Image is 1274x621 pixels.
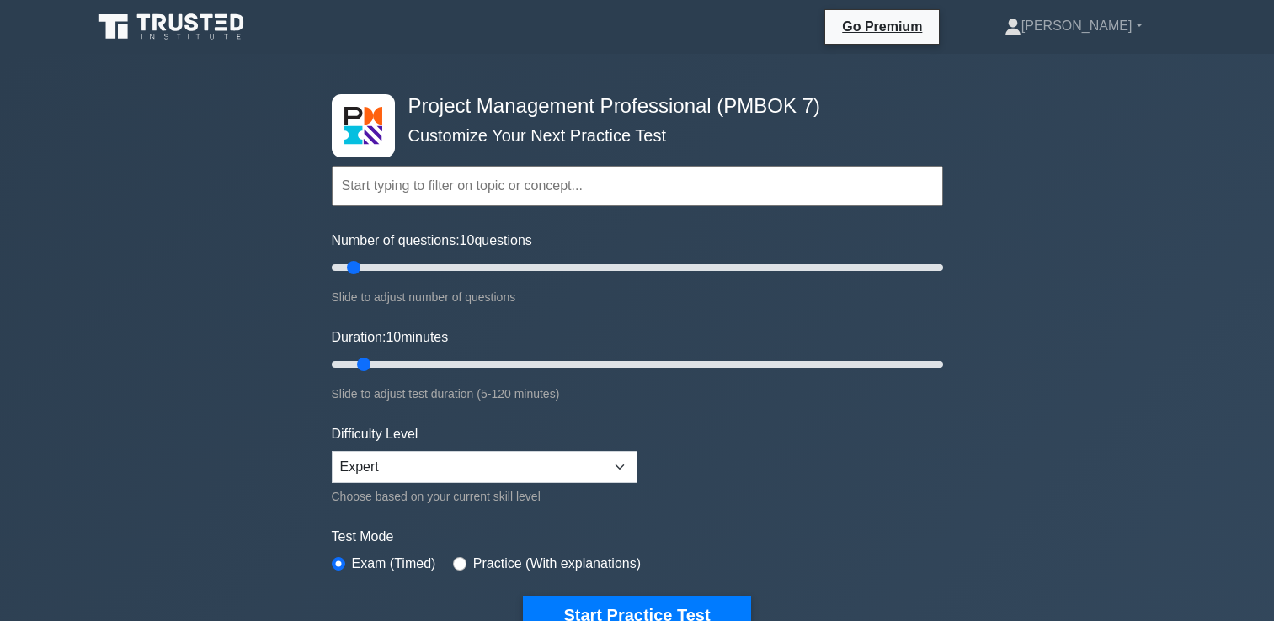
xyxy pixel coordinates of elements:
span: 10 [460,233,475,247]
label: Test Mode [332,527,943,547]
span: 10 [386,330,401,344]
label: Exam (Timed) [352,554,436,574]
a: [PERSON_NAME] [964,9,1183,43]
input: Start typing to filter on topic or concept... [332,166,943,206]
label: Number of questions: questions [332,231,532,251]
div: Choose based on your current skill level [332,486,637,507]
a: Go Premium [832,16,932,37]
label: Duration: minutes [332,327,449,348]
div: Slide to adjust test duration (5-120 minutes) [332,384,943,404]
label: Practice (With explanations) [473,554,641,574]
div: Slide to adjust number of questions [332,287,943,307]
label: Difficulty Level [332,424,418,444]
h4: Project Management Professional (PMBOK 7) [402,94,861,119]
